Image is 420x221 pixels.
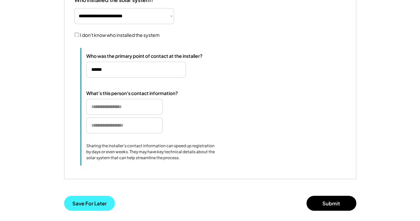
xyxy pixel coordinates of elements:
div: Sharing the installer's contact information can speed up registration by days or even weeks. They... [86,143,216,161]
div: Who was the primary point of contact at the installer? [86,53,203,59]
label: I don't know who installed the system [80,32,160,38]
button: Submit [306,196,356,211]
div: What's this person's contact information? [86,90,178,96]
button: Save For Later [64,196,115,211]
